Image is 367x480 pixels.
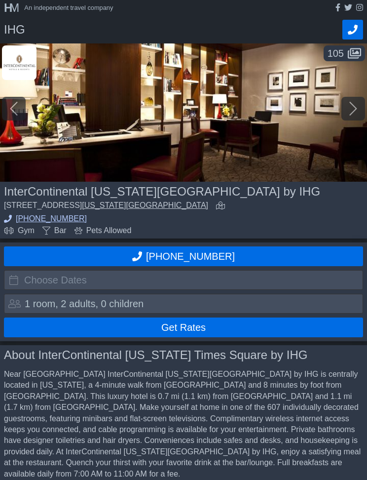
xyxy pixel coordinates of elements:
[42,227,67,235] div: Bar
[4,270,363,290] input: Choose Dates
[4,2,24,14] a: HM
[74,227,132,235] div: Pets Allowed
[9,1,16,14] span: M
[4,201,208,211] div: [STREET_ADDRESS]
[2,45,37,80] img: IHG
[4,186,363,198] h2: InterContinental [US_STATE][GEOGRAPHIC_DATA] by IHG
[4,227,35,235] div: Gym
[216,201,229,211] a: view map
[335,3,340,13] a: facebook
[356,3,363,13] a: instagram
[344,3,352,13] a: twitter
[4,349,363,361] h3: About InterContinental [US_STATE] Times Square by IHG
[324,45,365,61] div: 105
[16,215,87,223] span: [PHONE_NUMBER]
[82,201,208,209] a: [US_STATE][GEOGRAPHIC_DATA]
[4,1,9,14] span: H
[4,246,363,266] button: Call
[146,251,235,262] span: [PHONE_NUMBER]
[342,20,363,40] button: Call
[24,5,113,11] div: An independent travel company
[25,299,144,309] div: 1 room, 2 adults, 0 children
[4,24,342,36] h1: IHG
[4,318,363,337] button: Get Rates
[4,369,363,480] div: Near [GEOGRAPHIC_DATA] InterContinental [US_STATE][GEOGRAPHIC_DATA] by IHG is centrally located i...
